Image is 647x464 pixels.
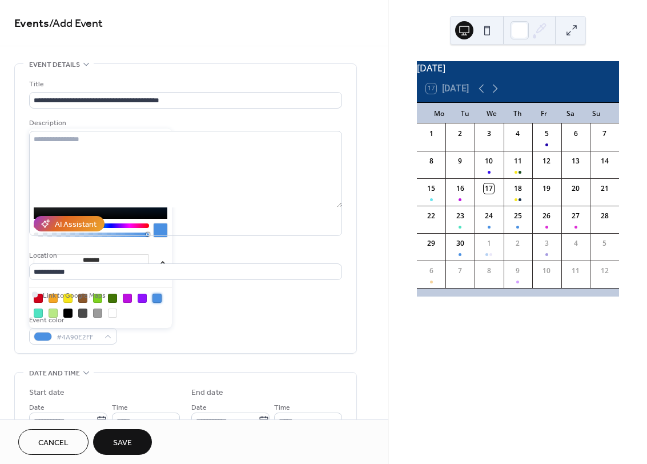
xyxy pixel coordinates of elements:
div: 21 [600,183,610,194]
div: 30 [455,238,465,249]
div: Th [505,103,531,123]
div: 28 [600,211,610,221]
div: 9 [513,266,523,276]
div: 8 [484,266,494,276]
div: 17 [484,183,494,194]
div: 1 [426,129,436,139]
span: Event details [29,59,80,71]
button: Cancel [18,429,89,455]
span: Link to Google Maps [43,290,106,302]
span: Date and time [29,367,80,379]
div: Location [29,250,340,262]
div: 12 [541,156,552,166]
div: 10 [541,266,552,276]
div: 14 [600,156,610,166]
div: Description [29,117,340,129]
div: 2 [513,238,523,249]
span: Time [112,402,128,414]
div: [DATE] [417,61,619,75]
div: Mo [426,103,452,123]
div: 7 [600,129,610,139]
div: AI Assistant [55,219,97,231]
div: 2 [455,129,465,139]
div: 16 [455,183,465,194]
span: Save [113,437,132,449]
div: 26 [541,211,552,221]
div: 1 [484,238,494,249]
div: Start date [29,387,65,399]
span: #4A90E2FF [57,331,99,343]
div: 3 [484,129,494,139]
div: 11 [513,156,523,166]
div: 25 [513,211,523,221]
div: 22 [426,211,436,221]
div: 4 [570,238,581,249]
div: 6 [570,129,581,139]
div: 23 [455,211,465,221]
div: 20 [570,183,581,194]
div: 29 [426,238,436,249]
div: Fr [531,103,557,123]
div: Event color [29,314,115,326]
div: 10 [484,156,494,166]
div: 5 [600,238,610,249]
div: 8 [426,156,436,166]
span: Cancel [38,437,69,449]
div: 12 [600,266,610,276]
div: 3 [541,238,552,249]
div: 4 [513,129,523,139]
div: Title [29,78,340,90]
div: We [479,103,505,123]
span: Date [29,402,45,414]
div: Sa [557,103,584,123]
div: 11 [570,266,581,276]
div: 27 [570,211,581,221]
div: 19 [541,183,552,194]
div: Tu [452,103,479,123]
div: 24 [484,211,494,221]
div: 7 [455,266,465,276]
span: Date [191,402,207,414]
button: AI Assistant [34,216,105,231]
span: Time [274,402,290,414]
div: 18 [513,183,523,194]
div: Su [584,103,610,123]
div: 6 [426,266,436,276]
a: Events [14,13,49,35]
button: Save [93,429,152,455]
div: 5 [541,129,552,139]
span: / Add Event [49,13,103,35]
div: 9 [455,156,465,166]
div: 15 [426,183,436,194]
div: End date [191,387,223,399]
div: 13 [570,156,581,166]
